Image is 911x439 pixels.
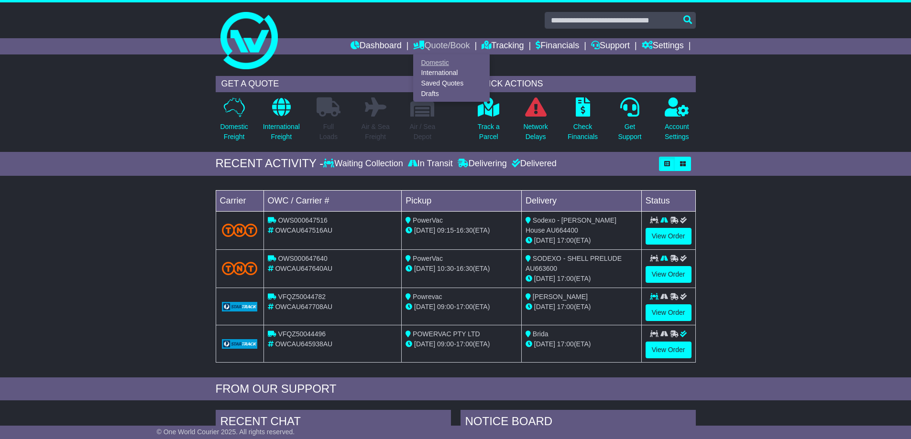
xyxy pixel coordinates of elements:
[413,54,490,102] div: Quote/Book
[414,88,489,99] a: Drafts
[263,122,300,142] p: International Freight
[351,38,402,54] a: Dashboard
[414,68,489,78] a: International
[437,226,454,234] span: 09:15
[437,265,454,272] span: 10:30
[557,275,574,282] span: 17:00
[216,410,451,436] div: RECENT CHAT
[414,78,489,89] a: Saved Quotes
[275,303,332,311] span: OWCAU647708AU
[414,303,435,311] span: [DATE]
[521,190,641,211] td: Delivery
[533,293,588,300] span: [PERSON_NAME]
[263,97,300,147] a: InternationalFreight
[470,76,696,92] div: QUICK ACTIONS
[526,216,616,234] span: Sodexo - [PERSON_NAME] House AU664400
[222,262,258,275] img: TNT_Domestic.png
[278,330,326,338] span: VFQZ50044496
[413,293,442,300] span: Powrevac
[414,57,489,68] a: Domestic
[216,382,696,396] div: FROM OUR SUPPORT
[533,330,549,338] span: Brida
[216,76,441,92] div: GET A QUOTE
[591,38,630,54] a: Support
[617,97,642,147] a: GetSupport
[278,293,326,300] span: VFQZ50044782
[275,340,332,348] span: OWCAU645938AU
[557,340,574,348] span: 17:00
[557,236,574,244] span: 17:00
[222,224,258,236] img: TNT_Domestic.png
[642,38,684,54] a: Settings
[413,330,480,338] span: POWERVAC PTY LTD
[534,236,555,244] span: [DATE]
[456,303,473,311] span: 17:00
[526,236,637,246] div: (ETA)
[523,122,548,142] p: Network Delays
[482,38,524,54] a: Tracking
[406,159,455,169] div: In Transit
[664,97,690,147] a: AccountSettings
[526,255,622,272] span: SODEXO - SHELL PRELUDE AU663600
[216,190,263,211] td: Carrier
[646,228,691,245] a: View Order
[456,340,473,348] span: 17:00
[557,303,574,311] span: 17:00
[410,122,436,142] p: Air / Sea Depot
[402,190,522,211] td: Pickup
[618,122,641,142] p: Get Support
[157,428,295,436] span: © One World Courier 2025. All rights reserved.
[665,122,689,142] p: Account Settings
[536,38,579,54] a: Financials
[414,226,435,234] span: [DATE]
[455,159,509,169] div: Delivering
[414,265,435,272] span: [DATE]
[509,159,557,169] div: Delivered
[220,97,248,147] a: DomesticFreight
[414,340,435,348] span: [DATE]
[220,122,248,142] p: Domestic Freight
[456,226,473,234] span: 16:30
[437,303,454,311] span: 09:00
[263,190,402,211] td: OWC / Carrier #
[406,225,517,236] div: - (ETA)
[278,216,328,224] span: OWS000647516
[222,339,258,349] img: GetCarrierServiceLogo
[275,226,332,234] span: OWCAU647516AU
[437,340,454,348] span: 09:00
[278,255,328,262] span: OWS000647640
[567,97,598,147] a: CheckFinancials
[406,302,517,312] div: - (ETA)
[534,303,555,311] span: [DATE]
[646,304,691,321] a: View Order
[413,38,470,54] a: Quote/Book
[526,274,637,284] div: (ETA)
[641,190,695,211] td: Status
[323,159,405,169] div: Waiting Collection
[526,302,637,312] div: (ETA)
[534,340,555,348] span: [DATE]
[477,97,500,147] a: Track aParcel
[646,342,691,358] a: View Order
[317,122,340,142] p: Full Loads
[406,264,517,274] div: - (ETA)
[523,97,548,147] a: NetworkDelays
[413,255,443,262] span: PowerVac
[461,410,696,436] div: NOTICE BOARD
[526,339,637,349] div: (ETA)
[413,216,443,224] span: PowerVac
[478,122,500,142] p: Track a Parcel
[534,275,555,282] span: [DATE]
[222,302,258,311] img: GetCarrierServiceLogo
[362,122,390,142] p: Air & Sea Freight
[568,122,598,142] p: Check Financials
[406,339,517,349] div: - (ETA)
[456,265,473,272] span: 16:30
[216,157,324,171] div: RECENT ACTIVITY -
[275,265,332,272] span: OWCAU647640AU
[646,266,691,283] a: View Order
